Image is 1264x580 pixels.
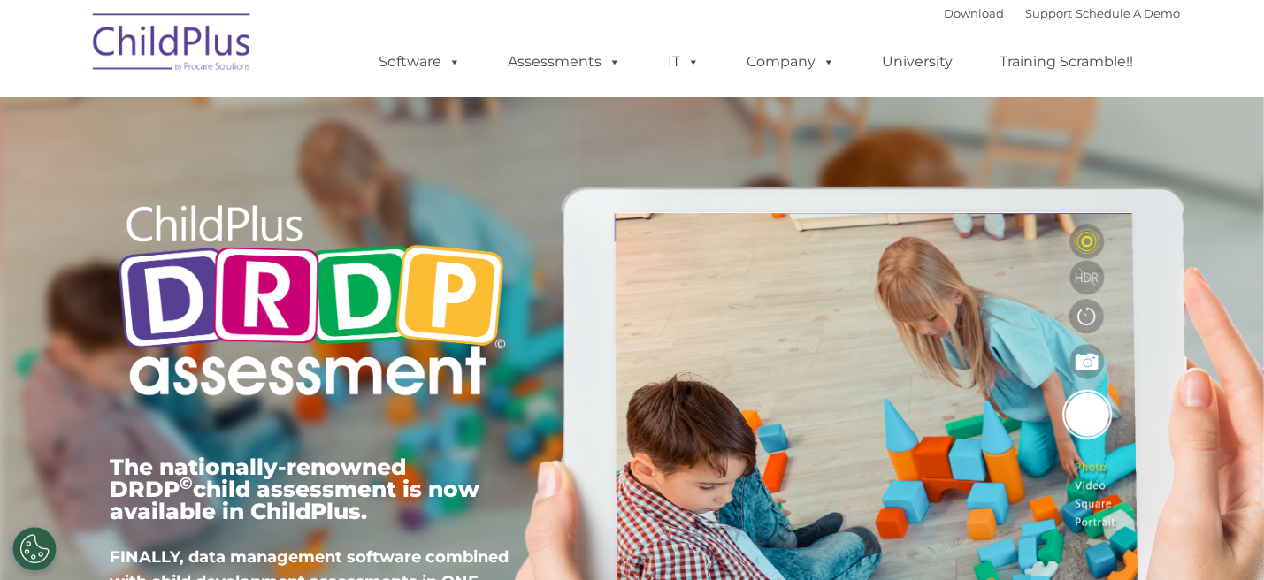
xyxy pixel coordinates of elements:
img: ChildPlus by Procare Solutions [84,1,261,89]
a: University [865,44,971,80]
a: Download [945,6,1005,20]
a: Assessments [491,44,640,80]
button: Cookies Settings [12,527,57,571]
a: Support [1026,6,1073,20]
a: Training Scramble!! [983,44,1152,80]
a: Company [730,44,854,80]
font: | [945,6,1181,20]
a: IT [651,44,718,80]
span: The nationally-renowned DRDP child assessment is now available in ChildPlus. [111,454,480,524]
sup: © [180,473,194,493]
img: Copyright - DRDP Logo Light [111,181,512,425]
a: Software [362,44,479,80]
a: Schedule A Demo [1076,6,1181,20]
